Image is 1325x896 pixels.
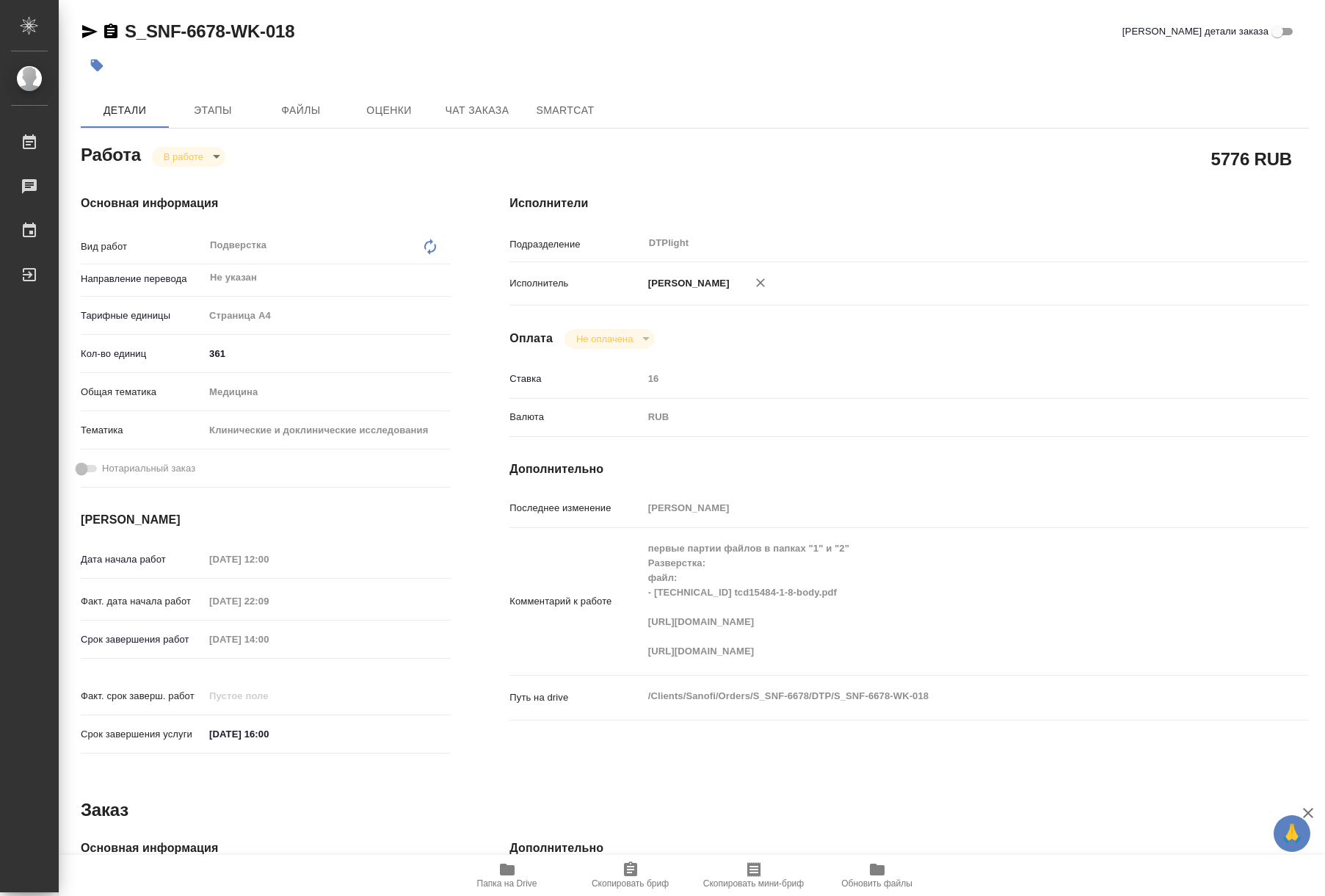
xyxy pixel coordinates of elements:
h4: Оплата [509,330,553,347]
p: Валюта [509,410,642,424]
p: Факт. срок заверш. работ [81,689,204,704]
input: ✎ Введи что-нибудь [204,343,451,364]
button: В работе [159,151,208,163]
button: Скопировать ссылку для ЯМессенджера [81,23,98,40]
button: Обновить файлы [816,855,939,896]
div: RUB [643,405,1242,430]
p: Общая тематика [81,385,204,400]
span: 🙏 [1279,818,1304,849]
div: Страница А4 [204,303,451,328]
span: Файлы [266,101,336,120]
p: Направление перевода [81,272,204,286]
span: SmartCat [530,101,600,120]
span: Обновить файлы [841,878,912,889]
button: Папка на Drive [446,855,569,896]
span: Скопировать бриф [592,878,669,889]
input: Пустое поле [204,685,333,707]
div: В работе [152,147,225,167]
button: Скопировать бриф [569,855,692,896]
p: Последнее изменение [509,501,642,516]
textarea: первые партии файлов в папках "1" и "2" Разверстка: файл: - [TECHNICAL_ID] tcd15484-1-8-body.pdf ... [643,536,1242,664]
h4: Дополнительно [509,839,1309,857]
p: Подразделение [509,237,642,252]
button: Удалить исполнителя [744,267,777,299]
p: Срок завершения работ [81,632,204,647]
span: Папка на Drive [477,878,537,889]
h4: Основная информация [81,839,451,857]
p: Кол-во единиц [81,347,204,361]
span: Нотариальный заказ [102,461,195,476]
h2: Заказ [81,798,128,822]
p: Срок завершения услуги [81,727,204,742]
p: [PERSON_NAME] [643,276,730,291]
button: Добавить тэг [81,49,113,82]
span: Детали [90,101,160,120]
a: S_SNF-6678-WK-018 [125,21,294,41]
button: 🙏 [1274,815,1310,852]
input: Пустое поле [643,368,1242,389]
div: Клинические и доклинические исследования [204,418,451,443]
button: Скопировать ссылку [102,23,120,40]
div: В работе [565,329,655,349]
h4: Дополнительно [509,460,1309,478]
h4: Исполнители [509,195,1309,212]
p: Тематика [81,423,204,438]
h4: Основная информация [81,195,451,212]
span: Оценки [354,101,424,120]
button: Скопировать мини-бриф [692,855,816,896]
span: [PERSON_NAME] детали заказа [1122,24,1268,39]
button: Не оплачена [572,333,637,345]
input: Пустое поле [204,549,333,570]
p: Факт. дата начала работ [81,594,204,609]
span: Этапы [178,101,248,120]
p: Вид работ [81,239,204,254]
p: Исполнитель [509,276,642,291]
input: Пустое поле [204,629,333,650]
span: Чат заказа [442,101,512,120]
textarea: /Clients/Sanofi/Orders/S_SNF-6678/DTP/S_SNF-6678-WK-018 [643,684,1242,709]
h2: 5776 RUB [1211,146,1292,171]
input: Пустое поле [204,590,333,612]
input: Пустое поле [643,497,1242,519]
p: Путь на drive [509,690,642,705]
p: Ставка [509,372,642,386]
input: ✎ Введи что-нибудь [204,723,333,745]
h4: [PERSON_NAME] [81,511,451,529]
span: Скопировать мини-бриф [703,878,804,889]
p: Дата начала работ [81,552,204,567]
div: Медицина [204,380,451,405]
p: Тарифные единицы [81,308,204,323]
p: Комментарий к работе [509,594,642,609]
h2: Работа [81,140,141,167]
